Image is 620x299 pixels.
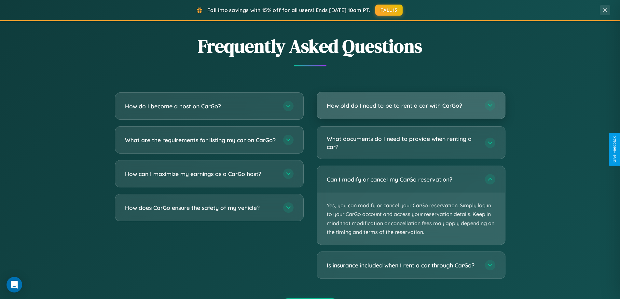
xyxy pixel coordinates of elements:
[612,136,617,163] div: Give Feedback
[327,261,478,269] h3: Is insurance included when I rent a car through CarGo?
[375,5,403,16] button: FALL15
[327,135,478,151] h3: What documents do I need to provide when renting a car?
[125,136,277,144] h3: What are the requirements for listing my car on CarGo?
[327,102,478,110] h3: How old do I need to be to rent a car with CarGo?
[207,7,370,13] span: Fall into savings with 15% off for all users! Ends [DATE] 10am PT.
[327,175,478,183] h3: Can I modify or cancel my CarGo reservation?
[125,102,277,110] h3: How do I become a host on CarGo?
[7,277,22,292] div: Open Intercom Messenger
[125,170,277,178] h3: How can I maximize my earnings as a CarGo host?
[125,204,277,212] h3: How does CarGo ensure the safety of my vehicle?
[115,34,505,59] h2: Frequently Asked Questions
[317,193,505,245] p: Yes, you can modify or cancel your CarGo reservation. Simply log in to your CarGo account and acc...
